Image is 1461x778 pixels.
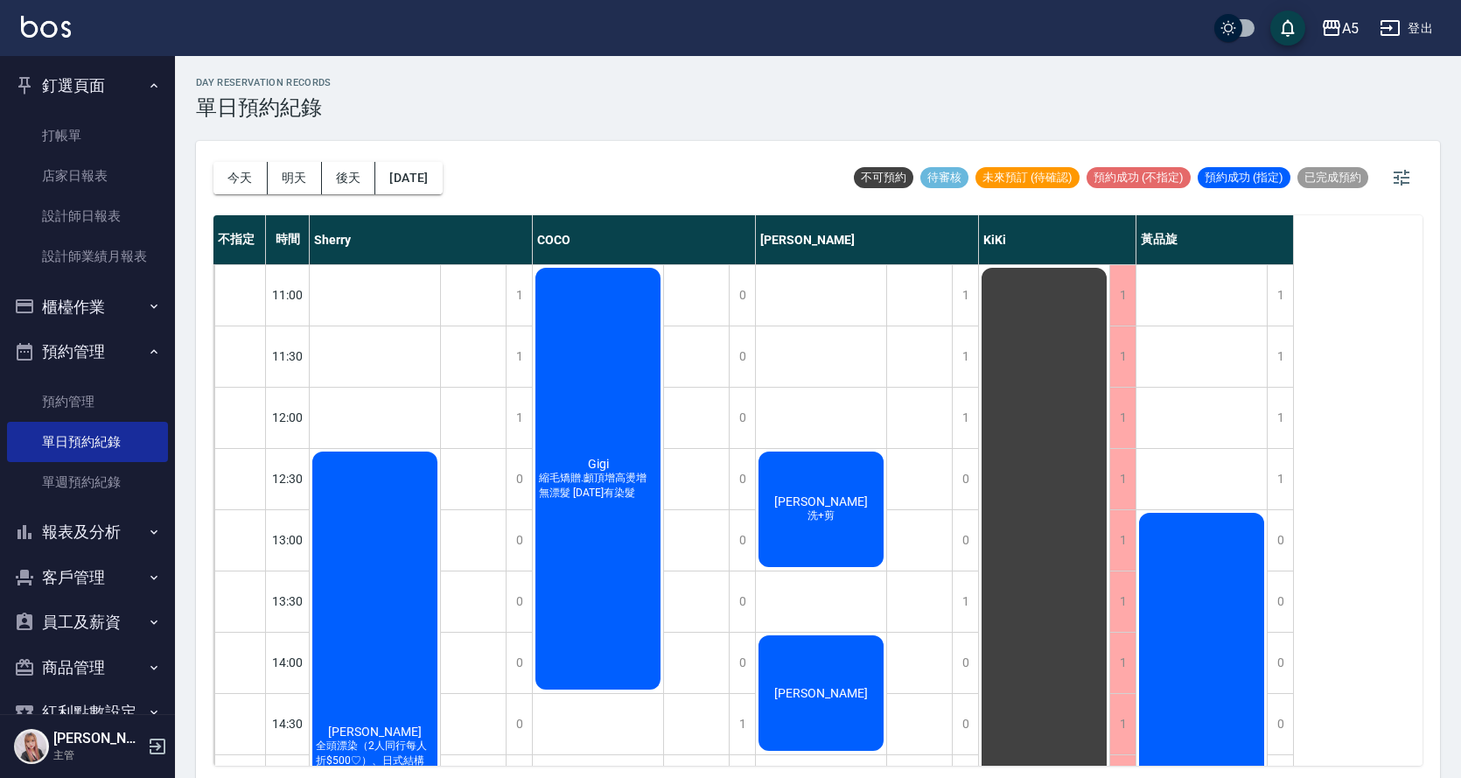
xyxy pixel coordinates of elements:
div: 12:30 [266,448,310,509]
div: 0 [729,449,755,509]
h3: 單日預約紀錄 [196,95,332,120]
div: 1 [1267,388,1293,448]
div: COCO [533,215,756,264]
h5: [PERSON_NAME] [53,730,143,747]
div: 1 [1109,571,1136,632]
div: 1 [1109,388,1136,448]
div: 0 [952,694,978,754]
div: 0 [952,510,978,571]
button: 明天 [268,162,322,194]
div: A5 [1342,18,1359,39]
div: 0 [952,449,978,509]
img: Person [14,729,49,764]
div: 1 [1267,449,1293,509]
div: 11:30 [266,326,310,387]
div: 14:00 [266,632,310,693]
button: 今天 [213,162,268,194]
div: 0 [506,633,532,693]
div: 1 [952,388,978,448]
img: Logo [21,16,71,38]
span: [PERSON_NAME] [771,686,871,700]
div: 14:30 [266,693,310,754]
a: 預約管理 [7,382,168,422]
a: 設計師業績月報表 [7,236,168,277]
span: 預約成功 (不指定) [1087,170,1191,186]
div: 1 [506,265,532,326]
span: 洗+剪 [804,508,838,523]
div: 0 [729,571,755,632]
a: 單週預約紀錄 [7,462,168,502]
span: [PERSON_NAME] [771,494,871,508]
div: 不指定 [213,215,266,264]
p: 主管 [53,747,143,763]
div: 0 [506,510,532,571]
button: 釘選頁面 [7,63,168,109]
span: 不可預約 [854,170,913,186]
div: Sherry [310,215,533,264]
div: 0 [729,265,755,326]
button: 紅利點數設定 [7,690,168,735]
div: 1 [1109,633,1136,693]
div: 0 [729,633,755,693]
div: 0 [1267,510,1293,571]
div: 0 [506,449,532,509]
div: 1 [1109,510,1136,571]
div: 0 [729,388,755,448]
div: [PERSON_NAME] [756,215,979,264]
div: 13:00 [266,509,310,571]
div: 0 [506,694,532,754]
div: 1 [952,326,978,387]
div: 0 [1267,694,1293,754]
div: 13:30 [266,571,310,632]
button: 預約管理 [7,329,168,375]
div: 1 [506,388,532,448]
div: 1 [1109,265,1136,326]
div: 1 [1267,326,1293,387]
button: 員工及薪資 [7,599,168,645]
div: 0 [729,510,755,571]
button: save [1270,11,1305,46]
div: 0 [952,633,978,693]
div: 黃品旋 [1136,215,1294,264]
div: 1 [1109,326,1136,387]
div: 11:00 [266,264,310,326]
button: 報表及分析 [7,509,168,555]
div: 1 [506,326,532,387]
button: 櫃檯作業 [7,284,168,330]
div: 12:00 [266,387,310,448]
button: 客戶管理 [7,555,168,600]
div: 0 [506,571,532,632]
div: 1 [952,265,978,326]
span: [PERSON_NAME] [325,725,425,739]
div: 0 [1267,633,1293,693]
button: 後天 [322,162,376,194]
div: 1 [952,571,978,632]
div: KiKi [979,215,1136,264]
div: 1 [1267,265,1293,326]
span: 縮毛矯贈.顱頂增高燙增 無漂髮 [DATE]有染髮 [535,471,661,501]
a: 設計師日報表 [7,196,168,236]
div: 1 [729,694,755,754]
button: 登出 [1373,12,1440,45]
span: 預約成功 (指定) [1198,170,1290,186]
div: 1 [1109,449,1136,509]
button: A5 [1314,11,1366,46]
div: 1 [1109,694,1136,754]
button: [DATE] [375,162,442,194]
a: 單日預約紀錄 [7,422,168,462]
button: 商品管理 [7,645,168,690]
h2: day Reservation records [196,77,332,88]
span: 已完成預約 [1297,170,1368,186]
div: 0 [1267,571,1293,632]
span: Gigi [584,457,612,471]
a: 打帳單 [7,116,168,156]
span: 待審核 [920,170,968,186]
span: 未來預訂 (待確認) [975,170,1080,186]
a: 店家日報表 [7,156,168,196]
div: 時間 [266,215,310,264]
div: 0 [729,326,755,387]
